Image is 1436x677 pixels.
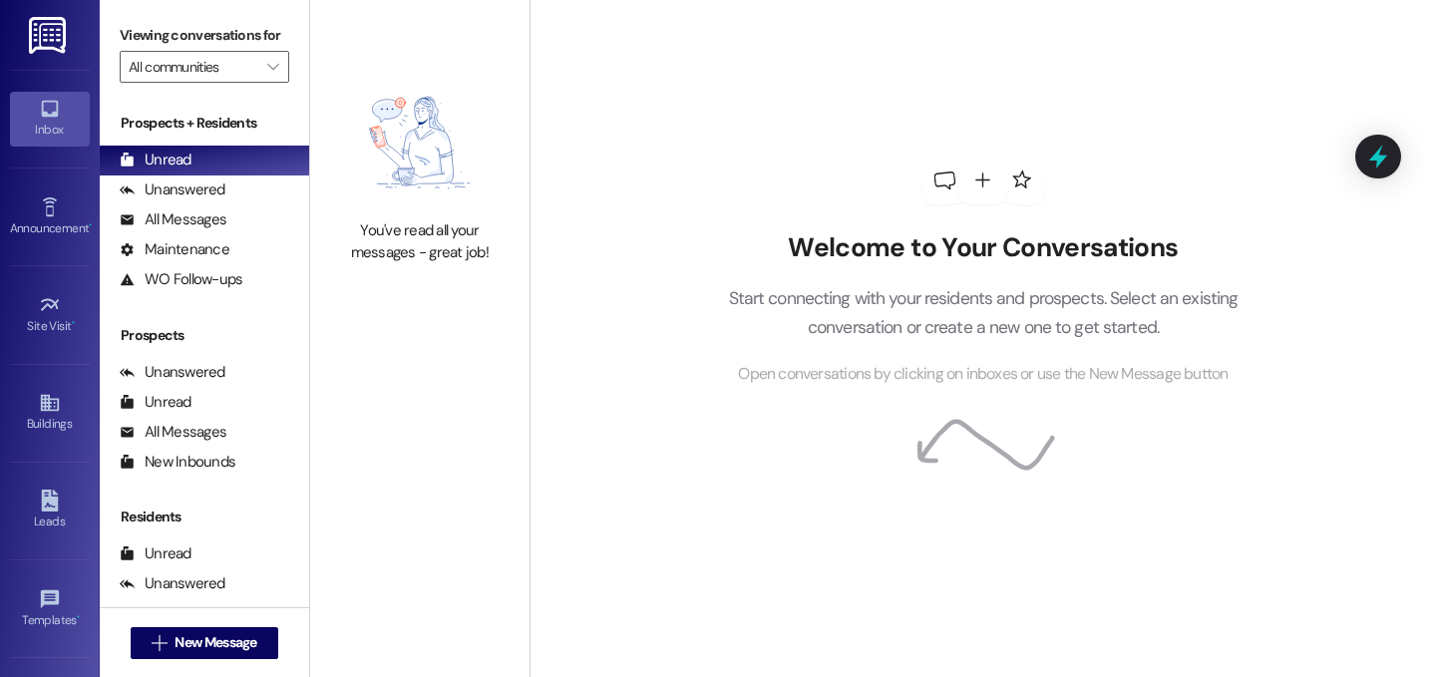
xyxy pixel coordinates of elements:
div: Unanswered [120,179,225,200]
span: Open conversations by clicking on inboxes or use the New Message button [738,362,1228,387]
div: Residents [100,507,309,527]
div: All Messages [120,603,226,624]
a: Buildings [10,386,90,440]
div: Prospects [100,325,309,346]
img: ResiDesk Logo [29,17,70,54]
div: Unanswered [120,573,225,594]
i:  [267,59,278,75]
input: All communities [129,51,257,83]
a: Leads [10,484,90,537]
div: Unanswered [120,362,225,383]
img: empty-state [332,75,508,210]
span: • [77,610,80,624]
a: Site Visit • [10,288,90,342]
button: New Message [131,627,278,659]
span: New Message [175,632,256,653]
div: Prospects + Residents [100,113,309,134]
div: New Inbounds [120,452,235,473]
a: Templates • [10,582,90,636]
span: • [89,218,92,232]
div: WO Follow-ups [120,269,242,290]
h2: Welcome to Your Conversations [698,232,1268,264]
label: Viewing conversations for [120,20,289,51]
div: Maintenance [120,239,229,260]
div: Unread [120,543,191,564]
div: All Messages [120,209,226,230]
p: Start connecting with your residents and prospects. Select an existing conversation or create a n... [698,284,1268,341]
a: Inbox [10,92,90,146]
div: All Messages [120,422,226,443]
div: You've read all your messages - great job! [332,220,508,263]
span: • [72,316,75,330]
i:  [152,635,167,651]
div: Unread [120,392,191,413]
div: Unread [120,150,191,170]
